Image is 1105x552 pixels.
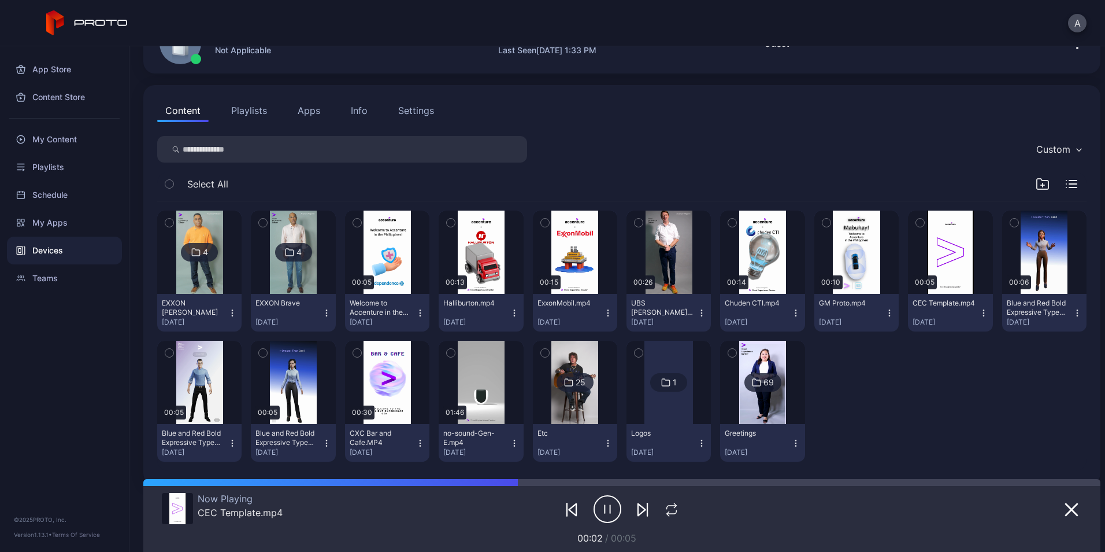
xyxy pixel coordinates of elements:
[198,507,283,518] div: CEC Template.mp4
[819,299,882,308] div: GM Proto.mp4
[577,532,603,544] span: 00:02
[187,177,228,191] span: Select All
[215,43,298,57] div: Not Applicable
[1036,143,1070,155] div: Custom
[345,424,429,462] button: CXC Bar and Cafe.MP4[DATE]
[343,99,376,122] button: Info
[7,181,122,209] a: Schedule
[398,104,434,117] div: Settings
[1030,136,1087,163] button: Custom
[52,531,100,538] a: Terms Of Service
[350,429,413,447] div: CXC Bar and Cafe.MP4
[673,377,677,388] div: 1
[1007,299,1070,317] div: Blue and Red Bold Expressive Type Gadgets Static Snapchat Snap Ad-3.mp4
[1068,14,1087,32] button: A
[439,424,523,462] button: no-sound-Gen-E.mp4[DATE]
[255,299,319,308] div: EXXON Brave
[7,209,122,237] a: My Apps
[162,299,225,317] div: EXXON Arnab
[162,448,228,457] div: [DATE]
[14,515,115,524] div: © 2025 PROTO, Inc.
[631,429,695,438] div: Logos
[819,318,885,327] div: [DATE]
[814,294,899,332] button: GM Proto.mp4[DATE]
[290,99,328,122] button: Apps
[345,294,429,332] button: Welcome to Accenture in the [GEOGRAPHIC_DATA]!.mp4[DATE]
[390,99,442,122] button: Settings
[537,299,601,308] div: ExxonMobil.mp4
[255,429,319,447] div: Blue and Red Bold Expressive Type Gadgets Static Snapchat Snap Ad.mp4
[626,424,711,462] button: Logos[DATE]
[443,448,509,457] div: [DATE]
[720,294,804,332] button: Chuden CTI.mp4[DATE]
[296,247,302,257] div: 4
[7,264,122,292] a: Teams
[203,247,208,257] div: 4
[7,126,122,153] a: My Content
[350,448,416,457] div: [DATE]
[725,429,788,438] div: Greetings
[157,294,242,332] button: EXXON [PERSON_NAME][DATE]
[908,294,992,332] button: CEC Template.mp4[DATE]
[223,99,275,122] button: Playlists
[7,83,122,111] a: Content Store
[1002,294,1087,332] button: Blue and Red Bold Expressive Type Gadgets Static Snapchat Snap Ad-3.mp4[DATE]
[631,299,695,317] div: UBS Ryan v2.mp4
[537,448,603,457] div: [DATE]
[162,318,228,327] div: [DATE]
[533,294,617,332] button: ExxonMobil.mp4[DATE]
[443,318,509,327] div: [DATE]
[533,424,617,462] button: Etc[DATE]
[537,318,603,327] div: [DATE]
[913,318,978,327] div: [DATE]
[626,294,711,332] button: UBS [PERSON_NAME] v2.mp4[DATE]
[498,43,596,57] div: Last Seen [DATE] 1:33 PM
[198,493,283,505] div: Now Playing
[157,424,242,462] button: Blue and Red Bold Expressive Type Gadgets Static Snapchat Snap Ad-2.mp4[DATE]
[7,153,122,181] a: Playlists
[443,299,507,308] div: Halliburton.mp4
[576,377,585,388] div: 25
[255,448,321,457] div: [DATE]
[350,299,413,317] div: Welcome to Accenture in the Philippines!.mp4
[913,299,976,308] div: CEC Template.mp4
[763,377,774,388] div: 69
[14,531,52,538] span: Version 1.13.1 •
[631,318,697,327] div: [DATE]
[251,294,335,332] button: EXXON Brave[DATE]
[157,99,209,122] button: Content
[631,448,697,457] div: [DATE]
[537,429,601,438] div: Etc
[725,448,791,457] div: [DATE]
[720,424,804,462] button: Greetings[DATE]
[251,424,335,462] button: Blue and Red Bold Expressive Type Gadgets Static Snapchat Snap Ad.mp4[DATE]
[162,429,225,447] div: Blue and Red Bold Expressive Type Gadgets Static Snapchat Snap Ad-2.mp4
[725,318,791,327] div: [DATE]
[1007,318,1073,327] div: [DATE]
[443,429,507,447] div: no-sound-Gen-E.mp4
[611,532,636,544] span: 00:05
[7,237,122,264] a: Devices
[255,318,321,327] div: [DATE]
[605,532,609,544] span: /
[7,56,122,83] a: App Store
[351,104,368,117] div: Info
[439,294,523,332] button: Halliburton.mp4[DATE]
[350,318,416,327] div: [DATE]
[725,299,788,308] div: Chuden CTI.mp4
